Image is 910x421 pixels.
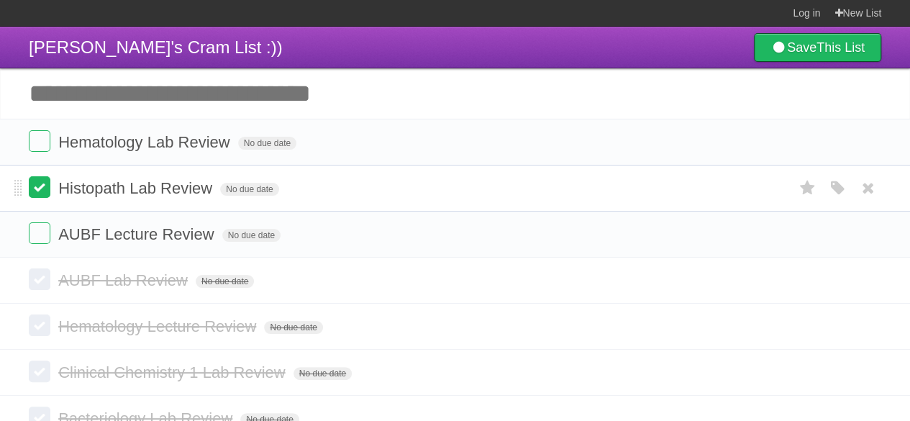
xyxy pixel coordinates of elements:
label: Done [29,222,50,244]
a: SaveThis List [754,33,881,62]
label: Done [29,361,50,382]
span: No due date [294,367,352,380]
span: No due date [220,183,278,196]
span: Hematology Lecture Review [58,317,260,335]
span: [PERSON_NAME]'s Cram List :)) [29,37,283,57]
label: Star task [793,176,821,200]
label: Done [29,314,50,336]
span: Histopath Lab Review [58,179,216,197]
span: AUBF Lecture Review [58,225,217,243]
label: Done [29,130,50,152]
span: Clinical Chemistry 1 Lab Review [58,363,288,381]
span: No due date [196,275,254,288]
span: No due date [222,229,281,242]
span: AUBF Lab Review [58,271,191,289]
b: This List [816,40,865,55]
label: Done [29,268,50,290]
span: No due date [238,137,296,150]
span: No due date [264,321,322,334]
span: Hematology Lab Review [58,133,233,151]
label: Done [29,176,50,198]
